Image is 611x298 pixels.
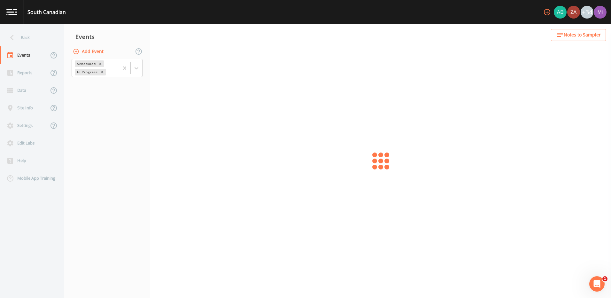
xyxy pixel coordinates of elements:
[564,31,601,39] span: Notes to Sampler
[64,29,150,45] div: Events
[567,6,580,19] div: Zachary Golden
[75,60,97,67] div: Scheduled
[6,9,17,15] img: logo
[567,6,580,19] img: 3715b80747de1d199e961a0fc2e71207
[551,29,606,41] button: Notes to Sampler
[27,8,66,16] div: South Canadian
[72,46,106,58] button: Add Event
[553,6,567,19] div: Anthony
[75,69,99,75] div: In Progress
[589,276,605,292] iframe: Intercom live chat
[99,69,106,75] div: Remove In Progress
[602,276,607,281] span: 1
[594,6,607,19] img: 11d739c36d20347f7b23fdbf2a9dc2c5
[97,60,104,67] div: Remove Scheduled
[581,6,593,19] div: +34
[554,6,567,19] img: c256a2a3747149f48e916436f20fd317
